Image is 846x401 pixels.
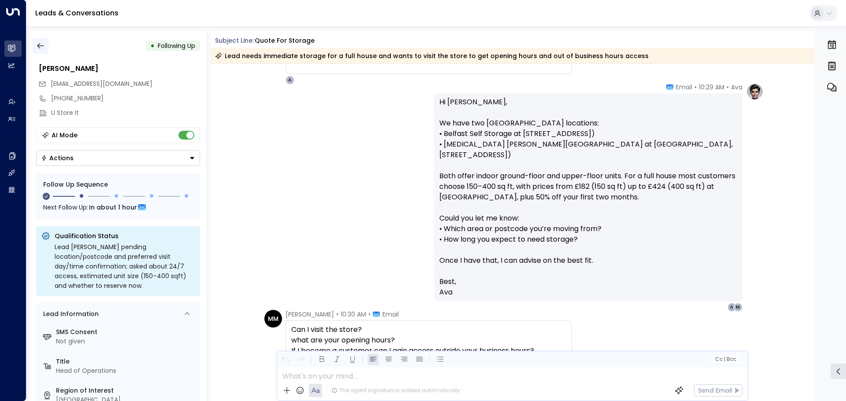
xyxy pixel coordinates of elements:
[150,38,155,54] div: •
[727,303,736,312] div: A
[215,52,649,60] div: Lead needs immediate storage for a full house and wants to visit the store to get opening hours a...
[676,83,692,92] span: Email
[439,287,453,298] span: Ava
[255,36,315,45] div: Quote for Storage
[56,386,197,395] label: Region of Interest
[331,386,460,394] div: The agent signature is added automatically
[734,303,742,312] div: M
[40,309,99,319] div: Lead Information
[382,310,399,319] span: Email
[158,41,195,50] span: Following Up
[286,310,334,319] span: [PERSON_NAME]
[56,357,197,366] label: Title
[694,83,697,92] span: •
[36,150,200,166] button: Actions
[56,337,197,346] div: Not given
[43,202,193,212] div: Next Follow Up:
[51,79,152,88] span: mmcgrath@ustoreit.ie
[439,97,737,276] p: Hi [PERSON_NAME], We have two [GEOGRAPHIC_DATA] locations: • Belfast Self Storage at [STREET_ADDR...
[715,356,736,362] span: Cc Bcc
[336,310,338,319] span: •
[35,8,119,18] a: Leads & Conversations
[51,79,152,88] span: [EMAIL_ADDRESS][DOMAIN_NAME]
[291,324,566,346] div: Can I visit the store? what are your opening hours?
[39,63,200,74] div: [PERSON_NAME]
[56,366,197,375] div: Head of Operations
[711,355,739,364] button: Cc|Bcc
[439,276,456,287] span: Best,
[699,83,724,92] span: 10:29 AM
[295,354,306,365] button: Redo
[264,310,282,327] div: MM
[52,131,78,140] div: AI Mode
[55,232,195,240] p: Qualification Status
[291,346,566,356] div: If I become a customer can I gain access outside your business hours?
[746,83,764,100] img: profile-logo.png
[55,242,195,291] div: Lead [PERSON_NAME] pending location/postcode and preferred visit day/time confirmation; asked abo...
[56,327,197,337] label: SMS Consent
[51,108,200,118] div: U Store It
[41,154,74,162] div: Actions
[731,83,742,92] span: Ava
[286,76,294,85] div: A
[215,36,254,45] span: Subject Line:
[727,83,729,92] span: •
[368,310,371,319] span: •
[341,310,366,319] span: 10:30 AM
[51,94,200,103] div: [PHONE_NUMBER]
[89,202,137,212] span: In about 1 hour
[280,354,291,365] button: Undo
[724,356,725,362] span: |
[43,180,193,189] div: Follow Up Sequence
[36,150,200,166] div: Button group with a nested menu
